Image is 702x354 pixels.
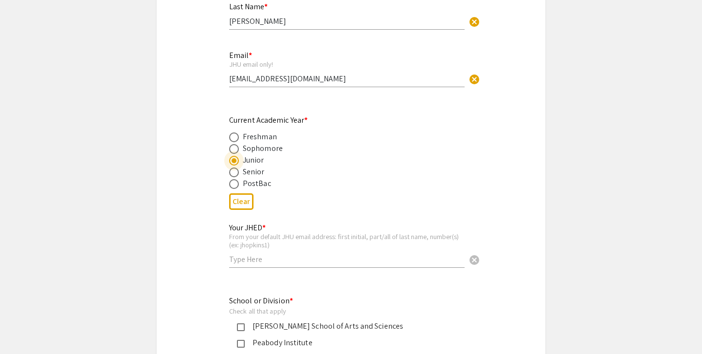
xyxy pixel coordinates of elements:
[468,254,480,266] span: cancel
[229,223,266,233] mat-label: Your JHED
[465,69,484,88] button: Clear
[229,296,293,306] mat-label: School or Division
[229,193,253,209] button: Clear
[243,154,264,166] div: Junior
[229,16,465,26] input: Type Here
[229,254,465,264] input: Type Here
[229,115,308,125] mat-label: Current Academic Year
[229,307,457,316] div: Check all that apply
[243,178,271,189] div: PostBac
[229,232,465,249] div: From your default JHU email address: first initial, part/all of last name, number(s) (ex: jhopkins1)
[245,337,449,349] div: Peabody Institute
[243,166,265,178] div: Senior
[229,50,252,60] mat-label: Email
[243,131,277,143] div: Freshman
[229,1,268,12] mat-label: Last Name
[7,310,41,347] iframe: Chat
[465,249,484,269] button: Clear
[243,143,283,154] div: Sophomore
[245,320,449,332] div: [PERSON_NAME] School of Arts and Sciences
[465,12,484,31] button: Clear
[468,74,480,85] span: cancel
[229,60,465,69] div: JHU email only!
[229,74,465,84] input: Type Here
[468,16,480,28] span: cancel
